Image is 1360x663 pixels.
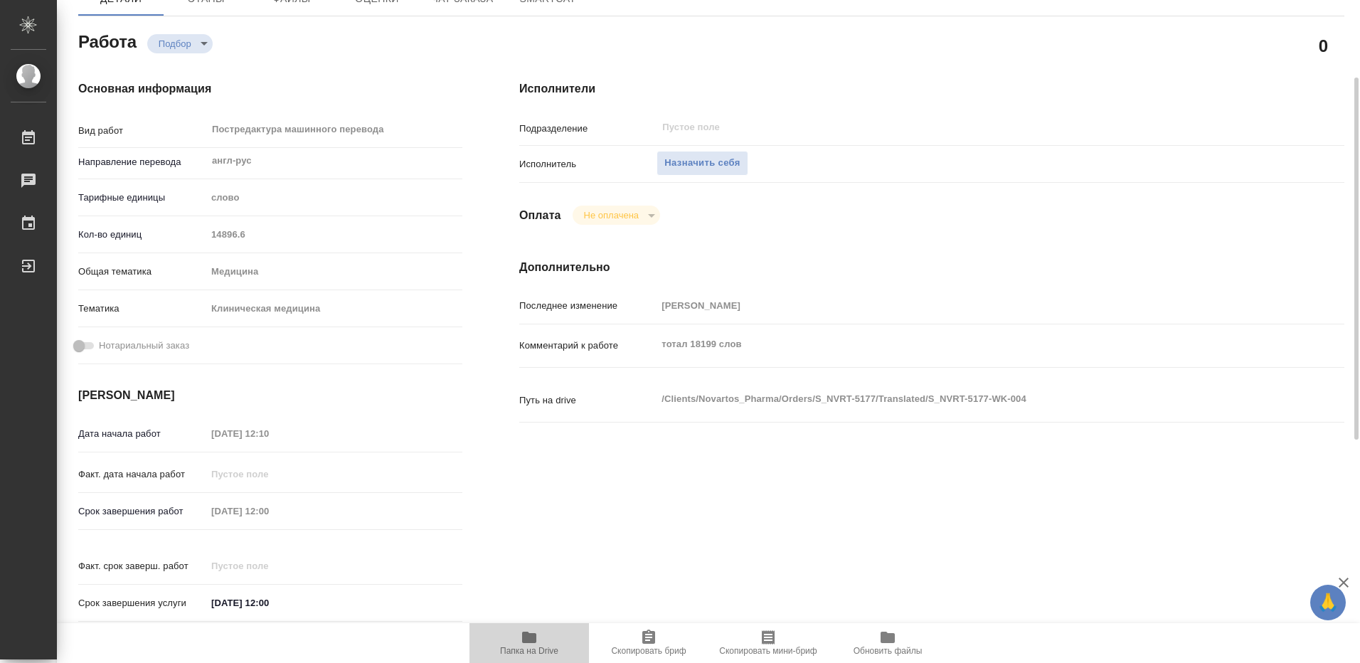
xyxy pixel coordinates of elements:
[611,646,686,656] span: Скопировать бриф
[78,155,206,169] p: Направление перевода
[661,119,1242,136] input: Пустое поле
[78,427,206,441] p: Дата начала работ
[519,339,657,353] p: Комментарий к работе
[78,387,462,404] h4: [PERSON_NAME]
[708,623,828,663] button: Скопировать мини-бриф
[206,224,462,245] input: Пустое поле
[519,207,561,224] h4: Оплата
[657,151,748,176] button: Назначить себя
[206,297,462,321] div: Клиническая медицина
[657,295,1275,316] input: Пустое поле
[206,464,331,484] input: Пустое поле
[1310,585,1346,620] button: 🙏
[78,559,206,573] p: Факт. срок заверш. работ
[657,387,1275,411] textarea: /Clients/Novartos_Pharma/Orders/S_NVRT-5177/Translated/S_NVRT-5177-WK-004
[519,157,657,171] p: Исполнитель
[206,186,462,210] div: слово
[78,302,206,316] p: Тематика
[78,28,137,53] h2: Работа
[78,124,206,138] p: Вид работ
[78,504,206,519] p: Срок завершения работ
[1319,33,1328,58] h2: 0
[664,155,740,171] span: Назначить себя
[580,209,643,221] button: Не оплачена
[206,260,462,284] div: Медицина
[519,259,1344,276] h4: Дополнительно
[154,38,196,50] button: Подбор
[147,34,213,53] div: Подбор
[519,299,657,313] p: Последнее изменение
[78,191,206,205] p: Тарифные единицы
[206,423,331,444] input: Пустое поле
[657,332,1275,356] textarea: тотал 18199 слов
[78,467,206,482] p: Факт. дата начала работ
[719,646,817,656] span: Скопировать мини-бриф
[206,501,331,521] input: Пустое поле
[469,623,589,663] button: Папка на Drive
[1316,588,1340,617] span: 🙏
[206,593,331,613] input: ✎ Введи что-нибудь
[854,646,923,656] span: Обновить файлы
[519,80,1344,97] h4: Исполнители
[78,228,206,242] p: Кол-во единиц
[78,265,206,279] p: Общая тематика
[500,646,558,656] span: Папка на Drive
[99,339,189,353] span: Нотариальный заказ
[573,206,660,225] div: Подбор
[589,623,708,663] button: Скопировать бриф
[519,122,657,136] p: Подразделение
[519,393,657,408] p: Путь на drive
[78,80,462,97] h4: Основная информация
[78,596,206,610] p: Срок завершения услуги
[828,623,947,663] button: Обновить файлы
[206,556,331,576] input: Пустое поле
